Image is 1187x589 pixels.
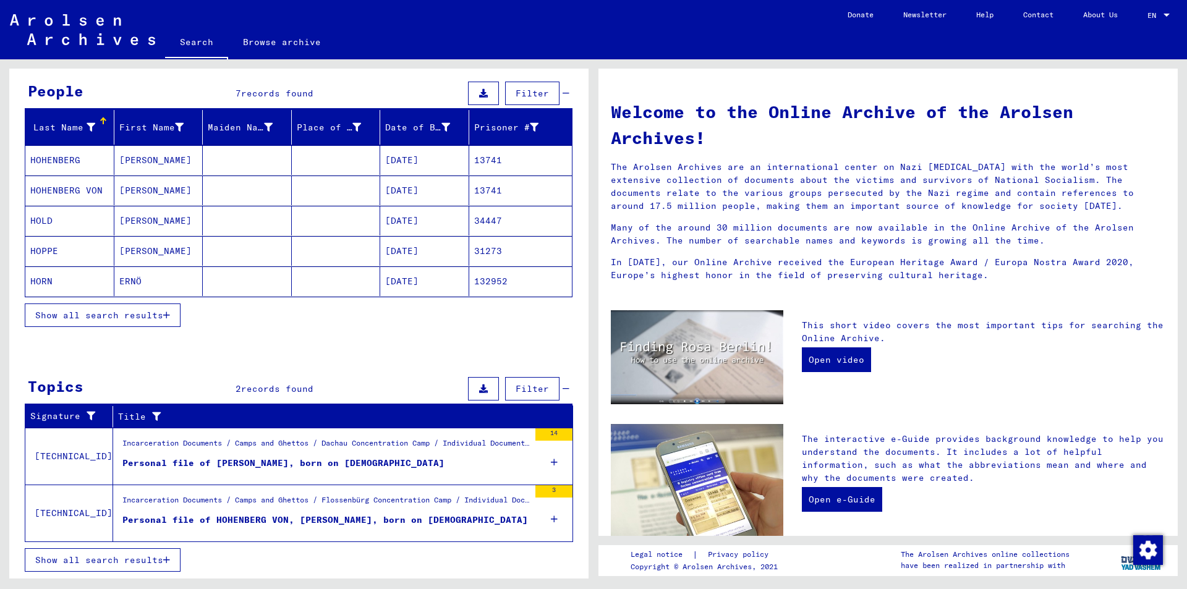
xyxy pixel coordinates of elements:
[114,145,203,175] mat-cell: [PERSON_NAME]
[611,424,783,539] img: eguide.jpg
[30,117,114,137] div: Last Name
[25,206,114,235] mat-cell: HOLD
[25,145,114,175] mat-cell: HOHENBERG
[611,99,1165,151] h1: Welcome to the Online Archive of the Arolsen Archives!
[114,176,203,205] mat-cell: [PERSON_NAME]
[119,117,203,137] div: First Name
[385,117,469,137] div: Date of Birth
[10,14,155,45] img: Arolsen_neg.svg
[236,88,241,99] span: 7
[208,117,291,137] div: Maiden Name
[25,236,114,266] mat-cell: HOPPE
[122,438,529,455] div: Incarceration Documents / Camps and Ghettos / Dachau Concentration Camp / Individual Documents [G...
[25,428,113,485] td: [TECHNICAL_ID]
[118,410,542,423] div: Title
[25,548,181,572] button: Show all search results
[505,82,559,105] button: Filter
[165,27,228,59] a: Search
[1133,535,1163,565] img: Change consent
[380,266,469,296] mat-cell: [DATE]
[380,176,469,205] mat-cell: [DATE]
[611,256,1165,282] p: In [DATE], our Online Archive received the European Heritage Award / Europa Nostra Award 2020, Eu...
[114,236,203,266] mat-cell: [PERSON_NAME]
[469,145,572,175] mat-cell: 13741
[122,457,445,470] div: Personal file of [PERSON_NAME], born on [DEMOGRAPHIC_DATA]
[380,236,469,266] mat-cell: [DATE]
[30,410,97,423] div: Signature
[469,206,572,235] mat-cell: 34447
[474,117,558,137] div: Prisoner #
[474,121,539,134] div: Prisoner #
[25,303,181,327] button: Show all search results
[114,206,203,235] mat-cell: [PERSON_NAME]
[228,27,336,57] a: Browse archive
[30,407,113,426] div: Signature
[631,561,783,572] p: Copyright © Arolsen Archives, 2021
[469,110,572,145] mat-header-cell: Prisoner #
[122,514,528,527] div: Personal file of HOHENBERG VON, [PERSON_NAME], born on [DEMOGRAPHIC_DATA]
[208,121,273,134] div: Maiden Name
[802,347,871,372] a: Open video
[516,383,549,394] span: Filter
[292,110,381,145] mat-header-cell: Place of Birth
[385,121,450,134] div: Date of Birth
[611,221,1165,247] p: Many of the around 30 million documents are now available in the Online Archive of the Arolsen Ar...
[505,377,559,400] button: Filter
[25,266,114,296] mat-cell: HORN
[203,110,292,145] mat-header-cell: Maiden Name
[122,494,529,512] div: Incarceration Documents / Camps and Ghettos / Flossenbürg Concentration Camp / Individual Documen...
[802,487,882,512] a: Open e-Guide
[380,145,469,175] mat-cell: [DATE]
[118,407,558,426] div: Title
[114,266,203,296] mat-cell: ERNÖ
[114,110,203,145] mat-header-cell: First Name
[611,161,1165,213] p: The Arolsen Archives are an international center on Nazi [MEDICAL_DATA] with the world’s most ext...
[802,319,1165,345] p: This short video covers the most important tips for searching the Online Archive.
[469,266,572,296] mat-cell: 132952
[25,485,113,541] td: [TECHNICAL_ID]
[1118,545,1165,575] img: yv_logo.png
[25,176,114,205] mat-cell: HOHENBERG VON
[631,548,692,561] a: Legal notice
[1147,11,1161,20] span: EN
[469,236,572,266] mat-cell: 31273
[535,428,572,441] div: 14
[611,310,783,404] img: video.jpg
[516,88,549,99] span: Filter
[698,548,783,561] a: Privacy policy
[28,375,83,397] div: Topics
[35,554,163,566] span: Show all search results
[241,88,313,99] span: records found
[30,121,95,134] div: Last Name
[901,549,1070,560] p: The Arolsen Archives online collections
[631,548,783,561] div: |
[236,383,241,394] span: 2
[297,117,380,137] div: Place of Birth
[297,121,362,134] div: Place of Birth
[25,110,114,145] mat-header-cell: Last Name
[119,121,184,134] div: First Name
[380,206,469,235] mat-cell: [DATE]
[901,560,1070,571] p: have been realized in partnership with
[35,310,163,321] span: Show all search results
[802,433,1165,485] p: The interactive e-Guide provides background knowledge to help you understand the documents. It in...
[469,176,572,205] mat-cell: 13741
[28,80,83,102] div: People
[380,110,469,145] mat-header-cell: Date of Birth
[535,485,572,498] div: 3
[241,383,313,394] span: records found
[1133,535,1162,564] div: Change consent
